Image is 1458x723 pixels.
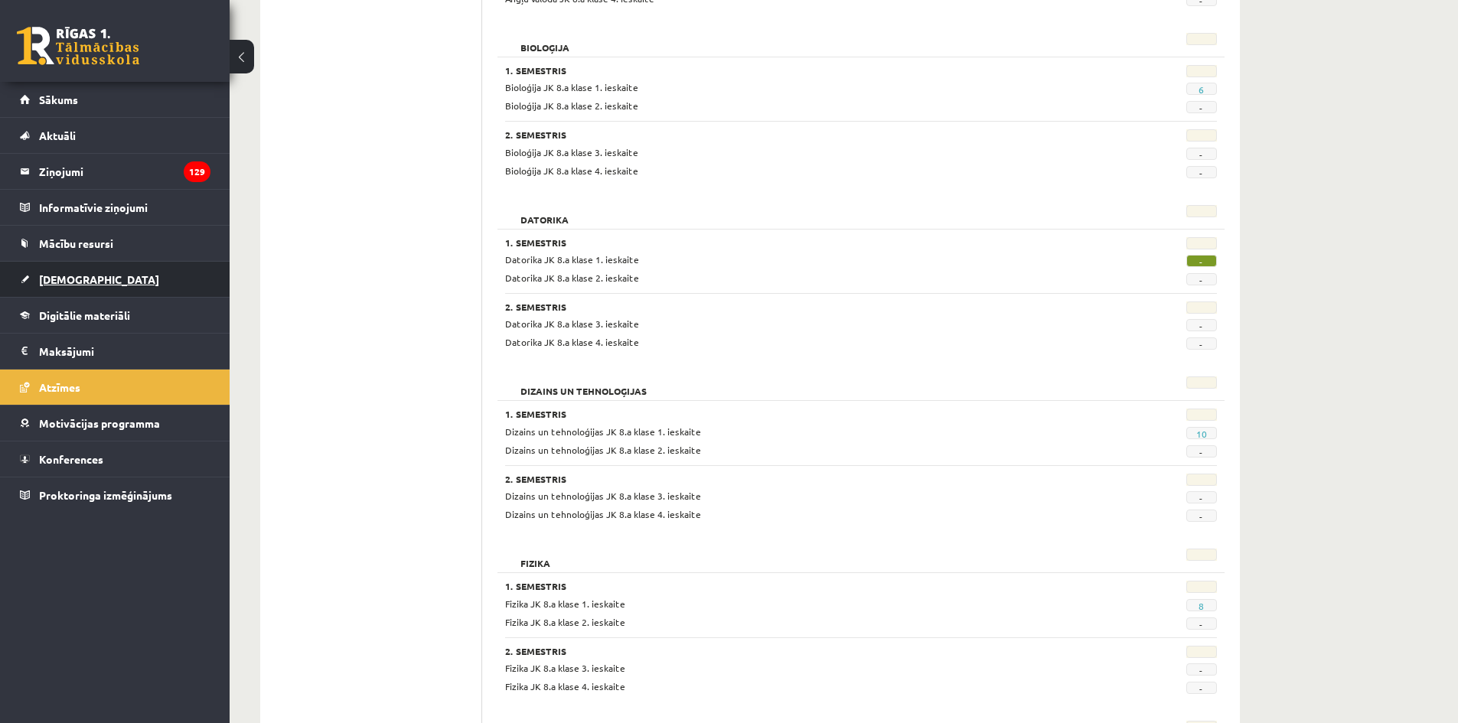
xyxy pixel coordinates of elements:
[20,298,210,333] a: Digitālie materiāli
[1186,101,1217,113] span: -
[1186,166,1217,178] span: -
[505,646,1094,656] h3: 2. Semestris
[1186,617,1217,630] span: -
[20,262,210,297] a: [DEMOGRAPHIC_DATA]
[505,549,566,564] h2: Fizika
[505,581,1094,591] h3: 1. Semestris
[20,334,210,369] a: Maksājumi
[505,99,638,112] span: Bioloģija JK 8.a klase 2. ieskaite
[505,164,638,177] span: Bioloģija JK 8.a klase 4. ieskaite
[20,118,210,153] a: Aktuāli
[505,490,701,502] span: Dizains un tehnoloģijas JK 8.a klase 3. ieskaite
[20,190,210,225] a: Informatīvie ziņojumi
[505,129,1094,140] h3: 2. Semestris
[505,508,701,520] span: Dizains un tehnoloģijas JK 8.a klase 4. ieskaite
[39,416,160,430] span: Motivācijas programma
[20,82,210,117] a: Sākums
[1186,491,1217,503] span: -
[1186,319,1217,331] span: -
[1199,83,1204,96] a: 6
[39,236,113,250] span: Mācību resursi
[505,253,639,265] span: Datorika JK 8.a klase 1. ieskaite
[505,662,625,674] span: Fizika JK 8.a klase 3. ieskaite
[505,318,639,330] span: Datorika JK 8.a klase 3. ieskaite
[39,129,76,142] span: Aktuāli
[39,154,210,189] legend: Ziņojumi
[39,452,103,466] span: Konferences
[1186,148,1217,160] span: -
[20,154,210,189] a: Ziņojumi129
[505,409,1094,419] h3: 1. Semestris
[505,81,638,93] span: Bioloģija JK 8.a klase 1. ieskaite
[1186,510,1217,522] span: -
[1186,663,1217,676] span: -
[20,405,210,441] a: Motivācijas programma
[505,33,585,48] h2: Bioloģija
[505,65,1094,76] h3: 1. Semestris
[505,598,625,610] span: Fizika JK 8.a klase 1. ieskaite
[39,93,78,106] span: Sākums
[505,301,1094,312] h3: 2. Semestris
[505,474,1094,484] h3: 2. Semestris
[20,226,210,261] a: Mācību resursi
[20,370,210,405] a: Atzīmes
[20,477,210,513] a: Proktoringa izmēģinājums
[1186,682,1217,694] span: -
[505,444,701,456] span: Dizains un tehnoloģijas JK 8.a klase 2. ieskaite
[505,237,1094,248] h3: 1. Semestris
[39,308,130,322] span: Digitālie materiāli
[505,272,639,284] span: Datorika JK 8.a klase 2. ieskaite
[505,146,638,158] span: Bioloģija JK 8.a klase 3. ieskaite
[184,161,210,182] i: 129
[505,680,625,692] span: Fizika JK 8.a klase 4. ieskaite
[505,376,662,392] h2: Dizains un tehnoloģijas
[1186,445,1217,458] span: -
[505,425,701,438] span: Dizains un tehnoloģijas JK 8.a klase 1. ieskaite
[39,272,159,286] span: [DEMOGRAPHIC_DATA]
[1186,255,1217,267] span: -
[39,488,172,502] span: Proktoringa izmēģinājums
[1186,273,1217,285] span: -
[505,205,584,220] h2: Datorika
[505,336,639,348] span: Datorika JK 8.a klase 4. ieskaite
[17,27,139,65] a: Rīgas 1. Tālmācības vidusskola
[1186,337,1217,350] span: -
[20,441,210,477] a: Konferences
[505,616,625,628] span: Fizika JK 8.a klase 2. ieskaite
[1196,428,1207,440] a: 10
[1199,600,1204,612] a: 8
[39,190,210,225] legend: Informatīvie ziņojumi
[39,380,80,394] span: Atzīmes
[39,334,210,369] legend: Maksājumi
